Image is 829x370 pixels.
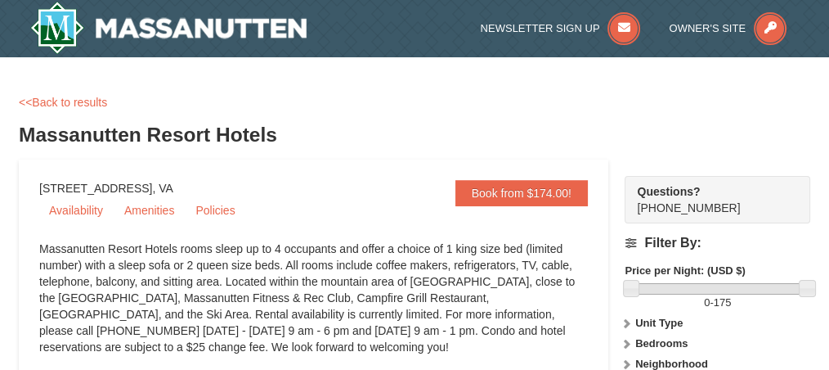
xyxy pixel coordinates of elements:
span: Newsletter Sign Up [481,22,600,34]
span: Owner's Site [669,22,746,34]
strong: Questions? [637,185,700,198]
h4: Filter By: [625,236,810,250]
strong: Bedrooms [635,337,688,350]
span: [PHONE_NUMBER] [637,183,781,214]
h3: Massanutten Resort Hotels [19,119,810,151]
a: Amenities [114,198,184,223]
a: <<Back to results [19,96,107,109]
a: Availability [39,198,113,223]
span: 0 [704,296,710,309]
span: 175 [714,296,732,309]
strong: Price per Night: (USD $) [625,264,745,277]
strong: Unit Type [635,317,683,329]
a: Book from $174.00! [455,180,588,206]
img: Massanutten Resort Logo [30,2,307,54]
strong: Neighborhood [635,358,708,370]
a: Newsletter Sign Up [481,22,641,34]
a: Massanutten Resort [30,2,307,54]
a: Owner's Site [669,22,786,34]
a: Policies [186,198,244,223]
label: - [625,295,810,311]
